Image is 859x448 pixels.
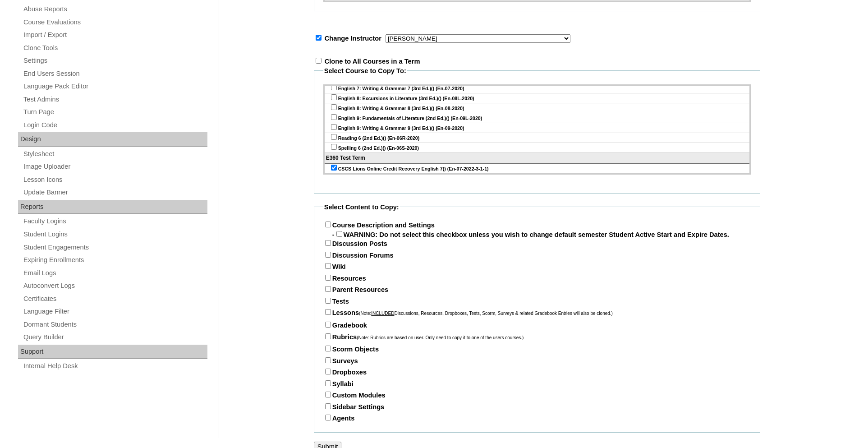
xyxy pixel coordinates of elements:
[325,403,331,409] input: Sidebar Settings
[325,222,331,227] input: Course Description and Settings
[23,55,207,66] a: Settings
[23,268,207,279] a: Email Logs
[18,200,207,214] div: Reports
[323,380,354,388] label: Syllabi
[323,298,349,305] label: Tests
[323,252,394,259] label: Discussion Forums
[23,332,207,343] a: Query Builder
[323,222,435,229] label: Course Description and Settings
[23,17,207,28] a: Course Evaluations
[325,263,331,269] input: Wiki
[323,333,524,341] label: Rubrics
[23,280,207,291] a: Autoconvert Logs
[325,133,749,143] div: Reading 6 (2nd Ed.)() (En-06R-2020)
[23,148,207,160] a: Stylesheet
[325,346,331,351] input: Scorm Objects
[323,240,387,247] label: Discussion Posts
[23,81,207,92] a: Language Pack Editor
[23,161,207,172] a: Image Uploader
[325,369,331,374] input: Dropboxes
[323,203,400,212] legend: Select Content to Copy:
[325,357,331,363] input: Surveys
[325,286,331,292] input: Parent Resources
[323,263,346,270] label: Wiki
[323,415,355,422] label: Agents
[325,123,749,133] div: English 9: Writing & Grammar 9 (3rd Ed.)() (En-09-2020)
[325,113,749,123] div: English 9: Fundamentals of Literature (2nd Ed.)() (En-09L-2020)
[23,94,207,105] a: Test Admins
[325,143,749,153] div: Spelling 6 (2nd Ed.)() (En-06S-2020)
[323,346,379,353] label: Scorm Objects
[23,187,207,198] a: Update Banner
[23,229,207,240] a: Student Logins
[325,58,420,65] b: Clone to All Courses in a Term
[23,4,207,15] a: Abuse Reports
[357,335,524,340] span: (Note: Rubrics are based on user. Only need to copy it to one of the users courses.)
[323,286,389,293] label: Parent Resources
[325,35,381,42] b: Change Instructor
[23,120,207,131] a: Login Code
[23,254,207,266] a: Expiring Enrollments
[23,293,207,305] a: Certificates
[323,66,407,76] legend: Select Course to Copy To:
[336,231,342,237] input: -WARNING: Do not select this checkbox unless you wish to change default semester Student Active S...
[23,106,207,118] a: Turn Page
[23,29,207,41] a: Import / Export
[325,153,749,164] div: E360 Test Term
[23,319,207,330] a: Dormant Students
[325,83,749,93] div: English 7: Writing & Grammar 7 (3rd Ed.)() (En-07-2020)
[325,309,331,315] input: Lessons(Note:INCLUDEDDiscussions, Resources, Dropboxes, Tests, Scorm, Surveys & related Gradebook...
[23,360,207,372] a: Internal Help Desk
[323,357,358,365] label: Surveys
[325,392,331,397] input: Custom Modules
[323,403,385,411] label: Sidebar Settings
[325,298,331,304] input: Tests
[325,322,331,328] input: Gradebook
[18,345,207,359] div: Support
[325,164,749,174] div: CSCS Lions Online Credit Recovery English 7() (En-07-2022-3-1-1)
[323,275,366,282] label: Resources
[23,68,207,79] a: End Users Session
[323,392,386,399] label: Custom Modules
[371,311,394,316] u: INCLUDED
[323,369,367,376] label: Dropboxes
[23,306,207,317] a: Language Filter
[325,333,331,339] input: Rubrics(Note: Rubrics are based on user. Only need to copy it to one of the users courses.)
[323,309,613,316] label: Lessons
[325,415,331,420] input: Agents
[23,216,207,227] a: Faculty Logins
[325,275,331,281] input: Resources
[23,174,207,185] a: Lesson Icons
[325,252,331,258] input: Discussion Forums
[325,380,331,386] input: Syllabi
[323,322,367,329] label: Gradebook
[23,242,207,253] a: Student Engagements
[23,42,207,54] a: Clone Tools
[332,231,729,238] label: - WARNING: Do not select this checkbox unless you wish to change default semester Student Active ...
[325,93,749,103] div: English 8: Excursions in Literature (3rd Ed.)() (En-08L-2020)
[325,103,749,113] div: English 8: Writing & Grammar 8 (3rd Ed.)() (En-08-2020)
[325,240,331,246] input: Discussion Posts
[18,132,207,147] div: Design
[359,311,613,316] span: (Note: Discussions, Resources, Dropboxes, Tests, Scorm, Surveys & related Gradebook Entries will ...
